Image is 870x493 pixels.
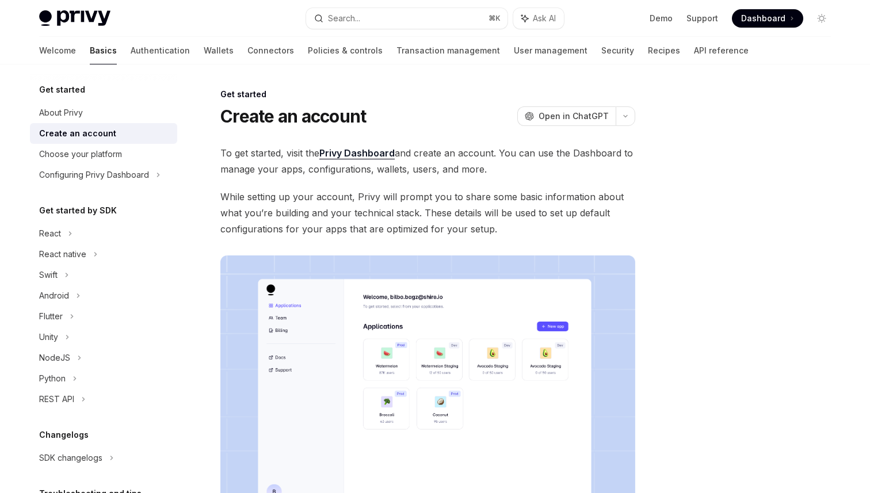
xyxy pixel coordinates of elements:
div: NodeJS [39,351,70,365]
div: Unity [39,330,58,344]
button: Toggle dark mode [812,9,831,28]
button: Ask AI [513,8,564,29]
div: React [39,227,61,240]
h5: Get started [39,83,85,97]
a: Create an account [30,123,177,144]
div: Create an account [39,127,116,140]
a: Support [686,13,718,24]
a: User management [514,37,587,64]
div: Get started [220,89,635,100]
a: Security [601,37,634,64]
h5: Changelogs [39,428,89,442]
div: Configuring Privy Dashboard [39,168,149,182]
h1: Create an account [220,106,366,127]
img: light logo [39,10,110,26]
div: React native [39,247,86,261]
a: API reference [694,37,749,64]
a: Connectors [247,37,294,64]
a: Choose your platform [30,144,177,165]
span: Ask AI [533,13,556,24]
div: Swift [39,268,58,282]
span: While setting up your account, Privy will prompt you to share some basic information about what y... [220,189,635,237]
span: To get started, visit the and create an account. You can use the Dashboard to manage your apps, c... [220,145,635,177]
a: Authentication [131,37,190,64]
a: Policies & controls [308,37,383,64]
a: Transaction management [396,37,500,64]
button: Search...⌘K [306,8,507,29]
span: ⌘ K [489,14,501,23]
div: SDK changelogs [39,451,102,465]
a: Basics [90,37,117,64]
a: Demo [650,13,673,24]
div: REST API [39,392,74,406]
div: Flutter [39,309,63,323]
a: Privy Dashboard [319,147,395,159]
a: About Privy [30,102,177,123]
div: Search... [328,12,360,25]
div: Android [39,289,69,303]
a: Recipes [648,37,680,64]
button: Open in ChatGPT [517,106,616,126]
a: Wallets [204,37,234,64]
a: Dashboard [732,9,803,28]
div: About Privy [39,106,83,120]
a: Welcome [39,37,76,64]
span: Dashboard [741,13,785,24]
div: Choose your platform [39,147,122,161]
h5: Get started by SDK [39,204,117,217]
span: Open in ChatGPT [539,110,609,122]
div: Python [39,372,66,385]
